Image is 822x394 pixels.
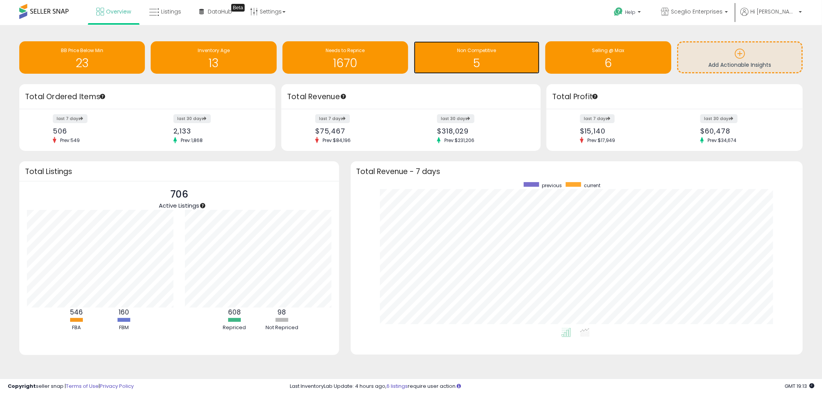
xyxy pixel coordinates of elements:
[19,41,145,74] a: BB Price Below Min 23
[25,169,333,174] h3: Total Listings
[23,57,141,69] h1: 23
[287,91,535,102] h3: Total Revenue
[61,47,103,54] span: BB Price Below Min
[440,137,478,144] span: Prev: $231,206
[159,201,199,210] span: Active Listings
[100,382,134,390] a: Privacy Policy
[625,9,635,15] span: Help
[53,324,99,331] div: FBA
[387,382,408,390] a: 6 listings
[315,127,405,135] div: $75,467
[53,127,141,135] div: 506
[552,91,797,102] h3: Total Profit
[457,384,461,389] i: Click here to read more about un-synced listings.
[583,137,619,144] span: Prev: $17,949
[326,47,365,54] span: Needs to Reprice
[457,47,496,54] span: Non Competitive
[542,182,562,189] span: previous
[437,114,474,123] label: last 30 days
[199,202,206,209] div: Tooltip anchor
[418,57,536,69] h1: 5
[286,57,404,69] h1: 1670
[99,93,106,100] div: Tooltip anchor
[545,41,671,74] a: Selling @ Max 6
[580,114,615,123] label: last 7 days
[53,114,87,123] label: last 7 days
[198,47,230,54] span: Inventory Age
[159,187,199,202] p: 706
[211,324,257,331] div: Repriced
[277,308,286,317] b: 98
[319,137,355,144] span: Prev: $84,196
[340,93,347,100] div: Tooltip anchor
[592,47,624,54] span: Selling @ Max
[740,8,802,25] a: Hi [PERSON_NAME]
[750,8,797,15] span: Hi [PERSON_NAME]
[708,61,771,69] span: Add Actionable Insights
[608,1,649,25] a: Help
[228,308,241,317] b: 608
[549,57,667,69] h1: 6
[700,127,789,135] div: $60,478
[356,169,797,174] h3: Total Revenue - 7 days
[8,382,36,390] strong: Copyright
[119,308,129,317] b: 160
[106,8,131,15] span: Overview
[56,137,84,144] span: Prev: 549
[155,57,272,69] h1: 13
[101,324,147,331] div: FBM
[785,382,814,390] span: 2025-09-11 19:13 GMT
[208,8,232,15] span: DataHub
[592,93,598,100] div: Tooltip anchor
[580,127,669,135] div: $15,140
[177,137,207,144] span: Prev: 1,868
[70,308,83,317] b: 546
[173,127,262,135] div: 2,133
[25,91,270,102] h3: Total Ordered Items
[161,8,181,15] span: Listings
[173,114,211,123] label: last 30 days
[282,41,408,74] a: Needs to Reprice 1670
[614,7,623,17] i: Get Help
[66,382,99,390] a: Terms of Use
[151,41,276,74] a: Inventory Age 13
[8,383,134,390] div: seller snap | |
[700,114,738,123] label: last 30 days
[584,182,600,189] span: current
[414,41,540,74] a: Non Competitive 5
[671,8,723,15] span: Sceglio Enterprises
[437,127,527,135] div: $318,029
[259,324,305,331] div: Not Repriced
[678,42,802,72] a: Add Actionable Insights
[704,137,740,144] span: Prev: $34,674
[231,4,245,12] div: Tooltip anchor
[290,383,814,390] div: Last InventoryLab Update: 4 hours ago, require user action.
[315,114,350,123] label: last 7 days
